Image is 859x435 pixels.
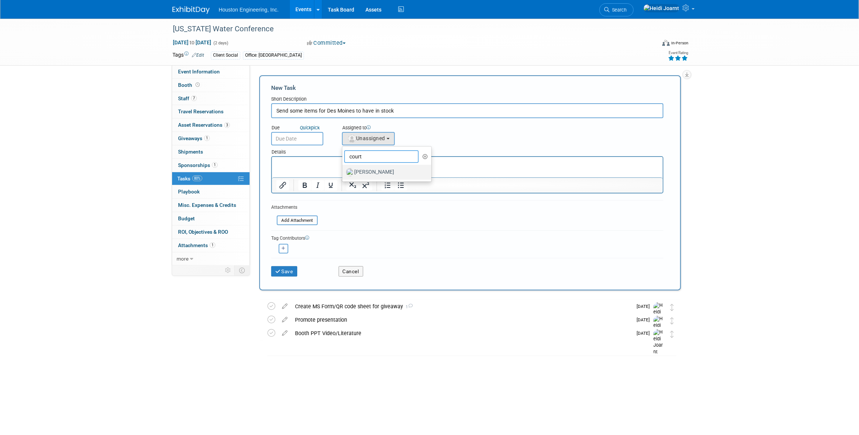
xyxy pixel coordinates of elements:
div: Booth PPT Video/Literature [291,327,632,340]
div: Event Format [612,39,688,50]
span: ROI, Objectives & ROO [178,229,228,235]
a: Travel Reservations [172,105,250,118]
a: Shipments [172,145,250,158]
td: Tags [172,51,204,60]
a: Giveaways1 [172,132,250,145]
span: more [177,256,188,262]
button: Bold [298,180,311,190]
div: [US_STATE] Water Conference [170,22,644,36]
button: Subscript [346,180,359,190]
button: Cancel [339,266,363,277]
span: Travel Reservations [178,108,224,114]
div: Assigned to [342,124,432,132]
span: Booth [178,82,201,88]
i: Move task [670,317,674,324]
img: Heidi Joarnt [653,329,665,356]
img: Heidi Joarnt [653,316,665,342]
div: Due [271,124,331,132]
label: [PERSON_NAME] [346,166,424,178]
span: 1 [204,135,210,141]
input: Due Date [271,132,323,145]
button: Bullet list [394,180,407,190]
span: Playbook [178,189,200,195]
input: Search [344,150,419,163]
span: Search [609,7,627,13]
a: Event Information [172,65,250,78]
span: [DATE] [DATE] [172,39,212,46]
div: New Task [271,84,663,92]
a: edit [278,303,291,310]
span: 80% [192,176,202,181]
span: to [188,40,196,45]
div: Create MS Form/QR code sheet for giveaway [291,300,632,313]
span: 1 [403,305,413,309]
span: Giveaways [178,135,210,141]
img: Heidi Joarnt [653,302,665,329]
a: edit [278,316,291,323]
div: Event Rating [668,51,688,55]
div: Attachments [271,204,318,211]
div: Office: [GEOGRAPHIC_DATA] [243,51,304,59]
div: Short Description [271,96,663,103]
span: 7 [191,95,197,101]
img: ExhibitDay [172,6,210,14]
div: In-Person [671,40,688,46]
button: Committed [304,39,349,47]
span: 1 [210,242,215,248]
div: Promote presentation [291,313,632,326]
a: Staff7 [172,92,250,105]
button: Underline [324,180,337,190]
td: Toggle Event Tabs [235,265,250,275]
iframe: Rich Text Area [272,157,663,177]
a: Quickpick [298,124,321,131]
a: Booth [172,79,250,92]
a: ROI, Objectives & ROO [172,226,250,239]
i: Move task [670,331,674,338]
a: Tasks80% [172,172,250,185]
span: [DATE] [637,304,653,309]
span: Sponsorships [178,162,218,168]
i: Move task [670,304,674,311]
span: Asset Reservations [178,122,230,128]
span: 1 [212,162,218,168]
button: Superscript [359,180,372,190]
span: Booth not reserved yet [194,82,201,88]
span: Budget [178,215,195,221]
span: Staff [178,95,197,101]
span: Shipments [178,149,203,155]
div: Details [271,145,663,156]
span: 3 [224,122,230,128]
a: Attachments1 [172,239,250,252]
a: Search [599,3,634,16]
span: [DATE] [637,317,653,322]
a: Edit [192,53,204,58]
img: Heidi Joarnt [643,4,679,12]
div: Client Social [211,51,240,59]
i: Quick [300,125,311,130]
a: Playbook [172,185,250,198]
div: Tag Contributors [271,234,663,242]
button: Numbered list [381,180,394,190]
button: Unassigned [342,132,395,145]
span: Attachments [178,242,215,248]
button: Italic [311,180,324,190]
a: edit [278,330,291,337]
span: (2 days) [213,41,228,45]
a: Asset Reservations3 [172,119,250,132]
button: Save [271,266,297,277]
span: Misc. Expenses & Credits [178,202,236,208]
span: Unassigned [347,135,385,141]
a: Sponsorships1 [172,159,250,172]
span: Tasks [177,176,202,182]
a: more [172,252,250,265]
td: Personalize Event Tab Strip [222,265,235,275]
button: Insert/edit link [276,180,289,190]
span: Houston Engineering, Inc. [219,7,279,13]
span: Event Information [178,69,220,75]
a: Misc. Expenses & Credits [172,199,250,212]
a: Budget [172,212,250,225]
span: [DATE] [637,331,653,336]
input: Name of task or a short description [271,103,663,118]
img: Format-Inperson.png [662,40,670,46]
